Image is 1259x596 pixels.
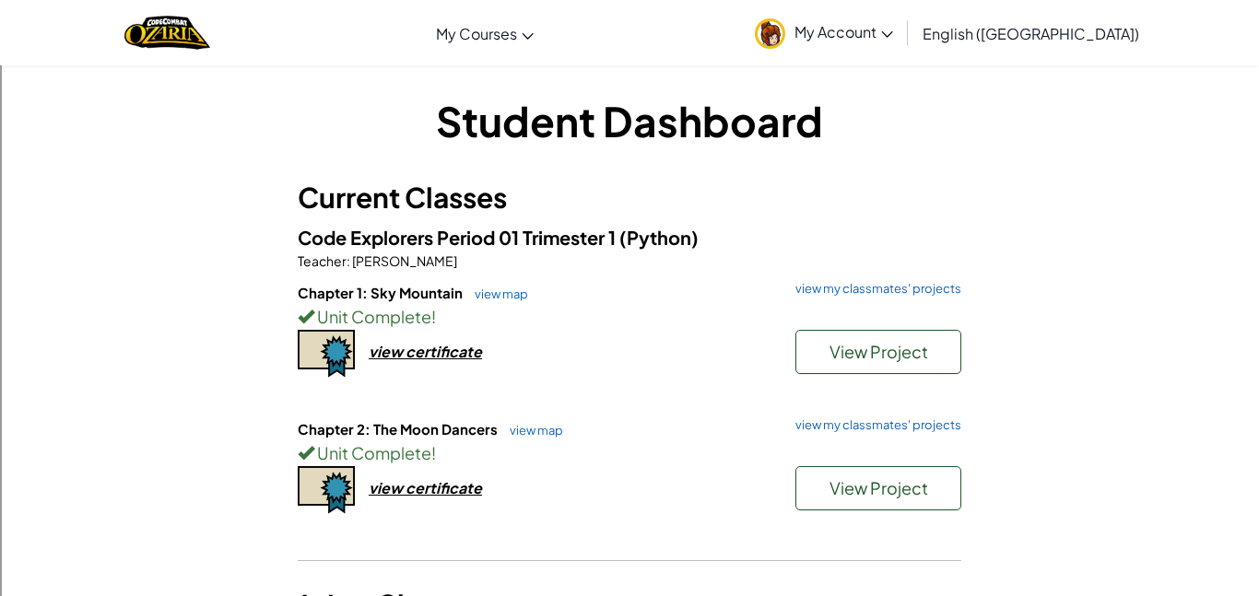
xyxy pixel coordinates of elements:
[923,24,1139,43] span: English ([GEOGRAPHIC_DATA])
[436,24,517,43] span: My Courses
[746,4,902,62] a: My Account
[794,22,893,41] span: My Account
[124,14,210,52] img: Home
[755,18,785,49] img: avatar
[427,8,543,58] a: My Courses
[913,8,1148,58] a: English ([GEOGRAPHIC_DATA])
[124,14,210,52] a: Ozaria by CodeCombat logo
